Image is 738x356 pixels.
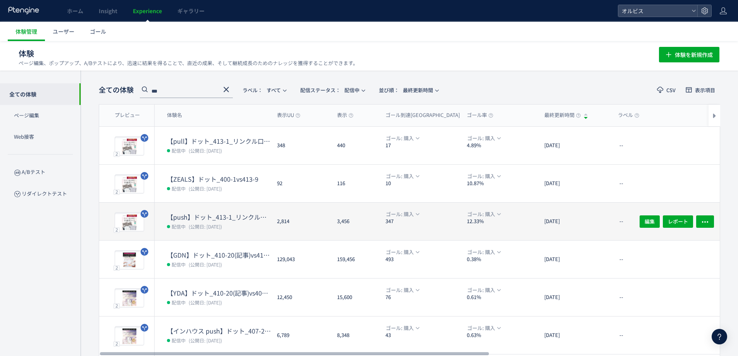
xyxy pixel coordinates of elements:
[467,210,495,218] span: ゴール: 購入
[115,213,144,231] img: 25deb656e288668a6f4f9d285640aa131757047646368.jpeg
[467,256,538,263] dt: 0.38%
[15,28,37,35] span: 体験管理
[381,134,423,143] button: ゴール: 購入
[544,112,581,119] span: 最終更新時間
[167,137,271,146] dt: 【pull】ドット_413-1_リンクル口コミ追加
[172,184,186,192] span: 配信中
[467,248,495,256] span: ゴール: 購入
[172,146,186,154] span: 配信中
[300,84,360,96] span: 配信中
[386,324,414,332] span: ゴール: 購入
[381,324,423,332] button: ゴール: 購入
[386,286,414,294] span: ゴール: 購入
[538,165,612,202] div: [DATE]
[277,112,300,119] span: 表示UU
[538,279,612,316] div: [DATE]
[381,286,423,294] button: ゴール: 購入
[167,175,271,184] dt: 【ZEALS】ドット_400-1vs413-9
[381,172,423,181] button: ゴール: 購入
[386,248,414,256] span: ゴール: 購入
[167,112,182,119] span: 体験名
[681,84,720,96] button: 表示項目
[114,341,120,346] div: 2
[467,218,538,225] dt: 12.33%
[619,180,623,187] span: --
[300,86,341,94] span: 配信ステータス​：
[172,336,186,344] span: 配信中
[67,7,83,15] span: ホーム
[331,165,379,202] div: 116
[114,151,120,157] div: 2
[172,298,186,306] span: 配信中
[99,7,117,15] span: Insight
[189,337,222,344] span: (公開日: [DATE])
[189,223,222,230] span: (公開日: [DATE])
[271,241,331,278] div: 129,043
[114,303,120,308] div: 2
[189,185,222,192] span: (公開日: [DATE])
[114,189,120,194] div: 2
[19,48,642,59] h1: 体験
[462,172,505,181] button: ゴール: 購入
[538,127,612,164] div: [DATE]
[640,215,660,227] button: 編集
[538,203,612,240] div: [DATE]
[331,203,379,240] div: 3,456
[385,218,461,225] dt: 347
[467,332,538,339] dt: 0.63%
[115,175,144,193] img: 25deb656e288668a6f4f9d285640aa131757408470877.jpeg
[659,47,719,62] button: 体験を新規作成
[115,138,144,155] img: 25deb656e288668a6f4f9d285640aa131757410582078.jpeg
[467,172,495,181] span: ゴール: 購入
[462,324,505,332] button: ゴール: 購入
[467,324,495,332] span: ゴール: 購入
[386,172,414,181] span: ゴール: 購入
[666,88,676,93] span: CSV
[167,289,271,298] dt: 【YDA】ドット_410-20(記事)vs407-25(アンケ)
[386,210,414,218] span: ゴール: 購入
[385,112,466,119] span: ゴール到達[GEOGRAPHIC_DATA]
[663,215,693,227] button: レポート
[114,265,120,270] div: 2
[385,180,461,187] dt: 10
[331,279,379,316] div: 15,600
[99,85,134,95] span: 全ての体験
[619,142,623,149] span: --
[538,316,612,354] div: [DATE]
[652,84,681,96] button: CSV
[271,279,331,316] div: 12,450
[331,127,379,164] div: 440
[619,218,623,225] span: --
[189,261,222,268] span: (公開日: [DATE])
[462,248,505,256] button: ゴール: 購入
[619,5,688,17] span: オルビス
[189,299,222,306] span: (公開日: [DATE])
[385,294,461,301] dt: 76
[177,7,205,15] span: ギャラリー
[115,112,140,119] span: プレビュー
[167,251,271,260] dt: 【GDN】ドット_410-20(記事)vs410-12(記事)
[374,84,443,96] button: 並び順：最終更新時間
[467,286,495,294] span: ゴール: 購入
[467,134,495,143] span: ゴール: 購入
[467,180,538,187] dt: 10.87%
[189,147,222,154] span: (公開日: [DATE])
[271,127,331,164] div: 348
[172,260,186,268] span: 配信中
[462,210,505,218] button: ゴール: 購入
[386,134,414,143] span: ゴール: 購入
[381,210,423,218] button: ゴール: 購入
[618,112,639,119] span: ラベル
[379,86,399,94] span: 並び順：
[385,256,461,263] dt: 493
[467,294,538,301] dt: 0.61%
[619,332,623,339] span: --
[462,134,505,143] button: ゴール: 購入
[675,47,713,62] span: 体験を新規作成
[115,251,144,269] img: cb647fcb0925a13b28285e0ae747a3fc1756166545540.jpeg
[243,84,281,96] span: すべて
[538,241,612,278] div: [DATE]
[115,327,144,345] img: 85f8c0ff48a617d71b0a824609924e7b1755657024178.jpeg
[271,165,331,202] div: 92
[467,112,493,119] span: ゴール率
